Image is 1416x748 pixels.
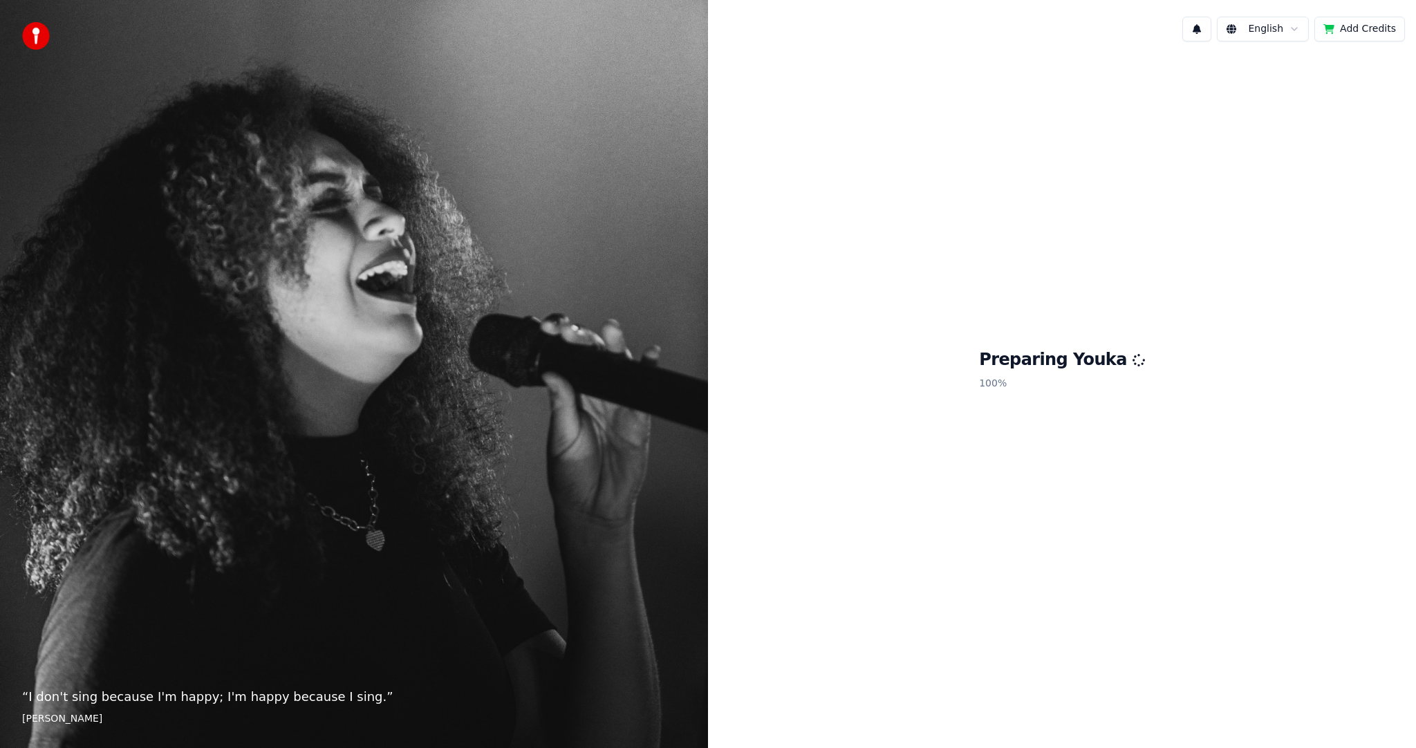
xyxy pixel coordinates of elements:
[1314,17,1405,41] button: Add Credits
[22,687,686,707] p: “ I don't sing because I'm happy; I'm happy because I sing. ”
[979,371,1145,396] p: 100 %
[22,22,50,50] img: youka
[979,349,1145,371] h1: Preparing Youka
[22,712,686,726] footer: [PERSON_NAME]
